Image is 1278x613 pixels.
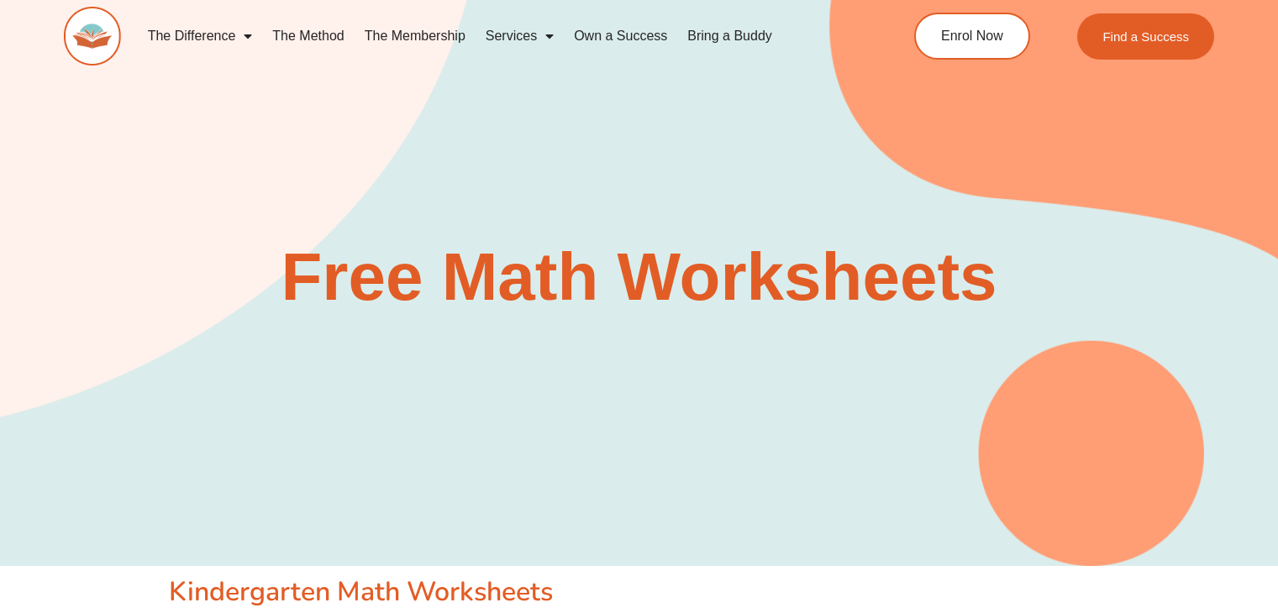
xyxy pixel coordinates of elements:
h2: Free Math Worksheets [160,244,1118,311]
nav: Menu [138,17,849,55]
a: The Method [262,17,354,55]
a: Services [476,17,564,55]
span: Find a Success [1102,30,1189,43]
a: Own a Success [564,17,677,55]
a: Bring a Buddy [677,17,782,55]
a: Find a Success [1077,13,1214,60]
span: Enrol Now [941,29,1003,43]
a: The Membership [355,17,476,55]
a: The Difference [138,17,263,55]
a: Enrol Now [914,13,1030,60]
h2: Kindergarten Math Worksheets [169,574,1110,610]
